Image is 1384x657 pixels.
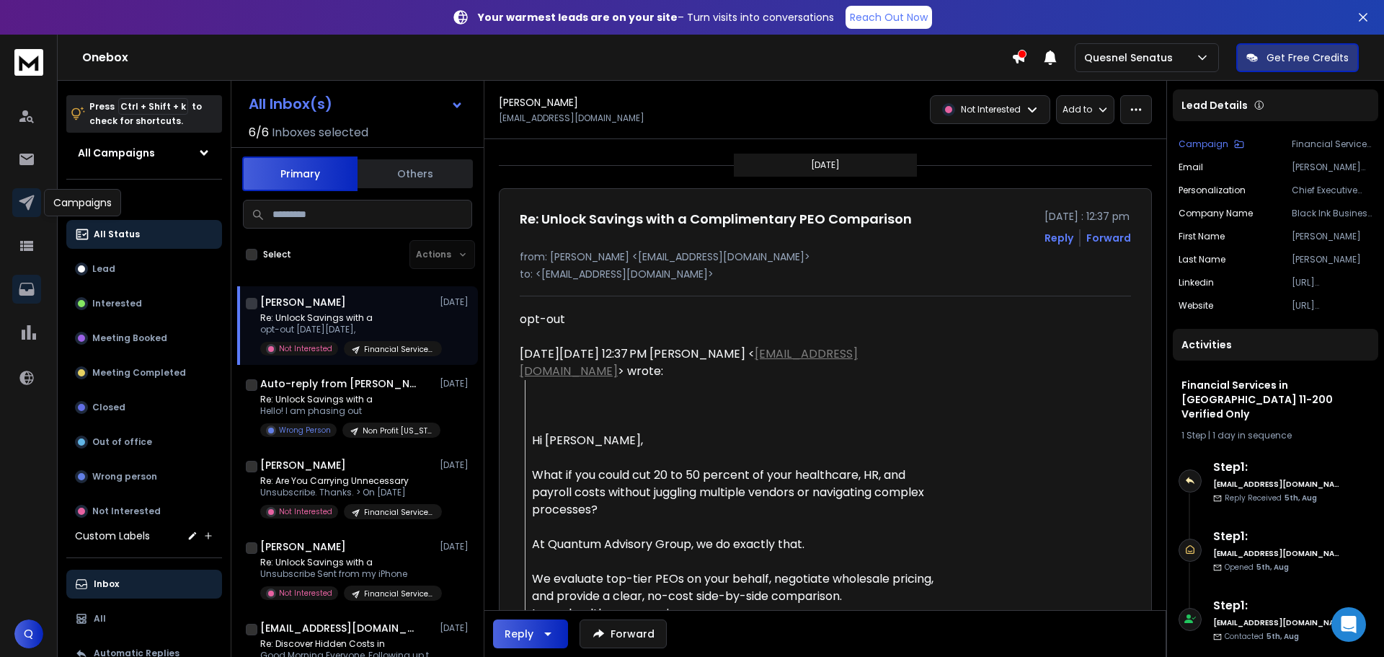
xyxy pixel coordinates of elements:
button: Out of office [66,428,222,457]
button: All Status [66,220,222,249]
button: Others [358,158,473,190]
p: Wrong person [92,471,157,482]
p: Wrong Person [279,425,331,436]
p: Campaign [1179,138,1228,150]
p: Unsubscribe. Thanks. > On [DATE] [260,487,433,498]
span: Ctrl + Shift + k [118,98,188,115]
h1: Financial Services in [GEOGRAPHIC_DATA] 11-200 Verified Only [1181,378,1370,421]
button: Inbox [66,570,222,599]
p: Reach Out Now [850,10,928,25]
p: Not Interested [279,343,332,354]
button: Reply [493,619,568,648]
p: Not Interested [961,104,1021,115]
button: Forward [580,619,667,648]
h1: Re: Unlock Savings with a Complimentary PEO Comparison [520,209,912,229]
p: [DATE] [811,159,840,171]
h6: Step 1 : [1213,528,1339,545]
h1: [PERSON_NAME] [499,95,578,110]
div: What if you could cut 20 to 50 percent of your healthcare, HR, and payroll costs without juggling... [532,467,941,519]
span: Q [14,619,43,648]
button: Lead [66,255,222,283]
p: All Status [94,229,140,240]
p: Closed [92,402,125,413]
div: opt-out [520,311,941,328]
p: Re: Discover Hidden Costs in [260,638,433,650]
h6: [EMAIL_ADDRESS][DOMAIN_NAME] [1213,548,1339,559]
p: from: [PERSON_NAME] <[EMAIL_ADDRESS][DOMAIN_NAME]> [520,250,1131,264]
p: Quesnel Senatus [1084,50,1179,65]
h1: All Inbox(s) [249,97,332,111]
p: Unsubscribe Sent from my iPhone [260,568,433,580]
p: Financial Services in [GEOGRAPHIC_DATA] 11-200 Verified Only [364,507,433,518]
button: Campaign [1179,138,1244,150]
h6: Step 1 : [1213,459,1339,476]
button: All Inbox(s) [237,89,475,118]
p: Email [1179,162,1203,173]
p: Chief Executive Officer [1292,185,1372,196]
h1: Auto-reply from [PERSON_NAME][EMAIL_ADDRESS][DOMAIN_NAME] [260,376,419,391]
p: Non Profit [US_STATE] CXO [363,425,432,436]
span: 6 / 6 [249,124,269,141]
p: First Name [1179,231,1225,242]
p: Website [1179,300,1213,312]
p: Not Interested [279,506,332,517]
p: – Turn visits into conversations [478,10,834,25]
p: Lead Details [1181,98,1248,113]
p: Contacted [1225,631,1299,642]
button: Meeting Completed [66,358,222,387]
p: Hello! I am phasing out [260,405,433,417]
h1: All Campaigns [78,146,155,160]
img: logo [14,49,43,76]
p: Company Name [1179,208,1253,219]
h1: Onebox [82,49,1011,66]
p: [PERSON_NAME] [1292,231,1372,242]
strong: Your warmest leads are on your site [478,10,678,25]
p: Opened [1225,562,1289,573]
p: Financial Services in [GEOGRAPHIC_DATA] 11-200 Verified Only [364,344,433,355]
p: Press to check for shortcuts. [89,100,202,128]
p: Re: Unlock Savings with a [260,394,433,405]
h6: [EMAIL_ADDRESS][DOMAIN_NAME] [1213,617,1339,628]
div: Lower healthcare premiums [532,605,941,622]
div: Hi [PERSON_NAME], [532,432,941,449]
p: Black Ink Business Services [1292,208,1372,219]
div: Forward [1086,231,1131,245]
p: Lead [92,263,115,275]
p: Re: Are You Carrying Unnecessary [260,475,433,487]
div: | [1181,430,1370,441]
div: [DATE][DATE] 12:37 PM [PERSON_NAME] < > wrote: [520,345,941,380]
h1: [PERSON_NAME] [260,295,346,309]
a: [EMAIL_ADDRESS][DOMAIN_NAME] [520,345,858,379]
button: All [66,604,222,633]
p: Out of office [92,436,152,448]
p: Financial Services in [GEOGRAPHIC_DATA] 11-200 Verified Only [1292,138,1372,150]
h1: [EMAIL_ADDRESS][DOMAIN_NAME] [260,621,419,635]
p: opt-out [DATE][DATE], [260,324,433,335]
p: [URL][DOMAIN_NAME] [1292,300,1372,312]
p: to: <[EMAIL_ADDRESS][DOMAIN_NAME]> [520,267,1131,281]
p: [DATE] [440,541,472,552]
button: All Campaigns [66,138,222,167]
p: Linkedin [1179,277,1214,288]
span: 5th, Aug [1267,631,1299,642]
p: Interested [92,298,142,309]
p: Reply Received [1225,493,1317,503]
p: Meeting Completed [92,367,186,379]
button: Primary [242,156,358,191]
div: At Quantum Advisory Group, we do exactly that. [532,536,941,553]
h6: [EMAIL_ADDRESS][DOMAIN_NAME] [1213,479,1339,490]
p: [EMAIL_ADDRESS][DOMAIN_NAME] [499,113,644,124]
p: Get Free Credits [1267,50,1349,65]
div: Campaigns [44,189,121,216]
h6: Step 1 : [1213,597,1339,614]
a: Reach Out Now [846,6,932,29]
div: Activities [1173,329,1378,361]
h3: Filters [66,191,222,211]
p: Not Interested [92,506,161,517]
p: Re: Unlock Savings with a [260,557,433,568]
h1: [PERSON_NAME] [260,539,346,554]
p: Re: Unlock Savings with a [260,312,433,324]
div: We evaluate top-tier PEOs on your behalf, negotiate wholesale pricing, and provide a clear, no-co... [532,570,941,605]
p: [PERSON_NAME][EMAIL_ADDRESS][DOMAIN_NAME] [1292,162,1372,173]
p: Not Interested [279,588,332,599]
